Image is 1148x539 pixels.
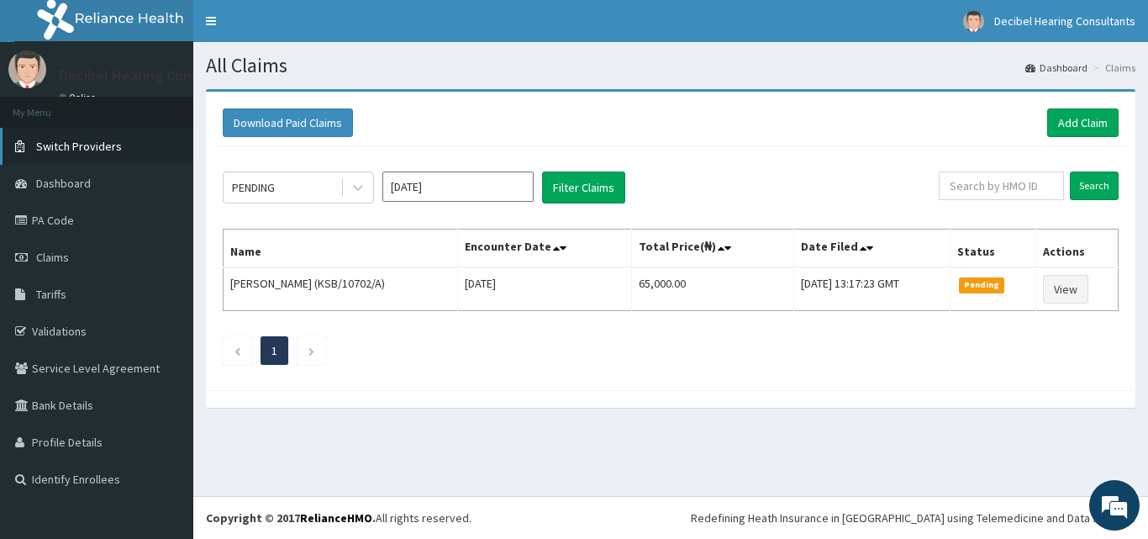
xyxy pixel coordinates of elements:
[224,267,458,311] td: [PERSON_NAME] (KSB/10702/A)
[994,13,1135,29] span: Decibel Hearing Consultants
[963,11,984,32] img: User Image
[542,172,625,203] button: Filter Claims
[224,230,458,268] th: Name
[1025,61,1087,75] a: Dashboard
[36,287,66,302] span: Tariffs
[1089,61,1135,75] li: Claims
[1070,172,1119,200] input: Search
[793,230,950,268] th: Date Filed
[632,267,794,311] td: 65,000.00
[59,68,246,83] p: Decibel Hearing Consultants
[1043,275,1088,304] a: View
[300,510,372,526] a: RelianceHMO
[193,496,1148,539] footer: All rights reserved.
[1047,108,1119,137] a: Add Claim
[271,343,277,358] a: Page 1 is your current page
[939,172,1064,200] input: Search by HMO ID
[36,176,91,191] span: Dashboard
[959,277,1005,293] span: Pending
[1035,230,1118,268] th: Actions
[36,139,122,154] span: Switch Providers
[232,179,275,196] div: PENDING
[8,50,46,88] img: User Image
[234,343,241,358] a: Previous page
[308,343,315,358] a: Next page
[793,267,950,311] td: [DATE] 13:17:23 GMT
[950,230,1035,268] th: Status
[457,230,632,268] th: Encounter Date
[206,55,1135,77] h1: All Claims
[457,267,632,311] td: [DATE]
[223,108,353,137] button: Download Paid Claims
[691,510,1135,526] div: Redefining Heath Insurance in [GEOGRAPHIC_DATA] using Telemedicine and Data Science!
[632,230,794,268] th: Total Price(₦)
[59,92,99,103] a: Online
[206,510,376,526] strong: Copyright © 2017 .
[382,172,534,202] input: Select Month and Year
[36,250,69,265] span: Claims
